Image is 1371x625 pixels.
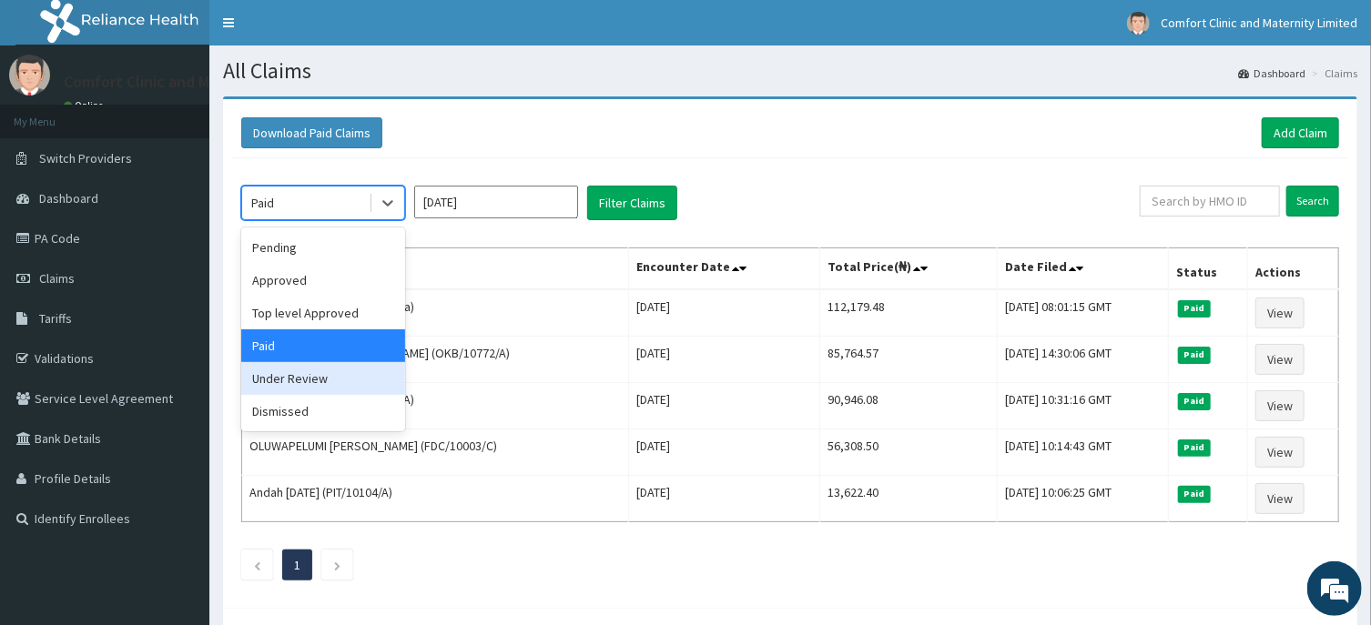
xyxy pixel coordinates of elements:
[241,117,382,148] button: Download Paid Claims
[998,429,1169,476] td: [DATE] 10:14:43 GMT
[1178,300,1211,317] span: Paid
[242,289,629,337] td: [PERSON_NAME] (bwl/10069/a)
[629,429,820,476] td: [DATE]
[998,383,1169,429] td: [DATE] 10:31:16 GMT
[39,150,132,166] span: Switch Providers
[242,429,629,476] td: OLUWAPELUMI [PERSON_NAME] (FDC/10003/C)
[95,102,306,126] div: Chat with us now
[333,557,341,573] a: Next page
[1307,66,1357,81] li: Claims
[998,248,1169,290] th: Date Filed
[64,99,107,112] a: Online
[1255,390,1305,421] a: View
[998,476,1169,522] td: [DATE] 10:06:25 GMT
[241,362,405,395] div: Under Review
[106,193,251,377] span: We're online!
[64,74,325,90] p: Comfort Clinic and Maternity Limited
[294,557,300,573] a: Page 1 is your current page
[1286,186,1339,217] input: Search
[241,329,405,362] div: Paid
[241,264,405,297] div: Approved
[820,476,998,522] td: 13,622.40
[39,190,98,207] span: Dashboard
[629,248,820,290] th: Encounter Date
[223,59,1357,83] h1: All Claims
[820,248,998,290] th: Total Price(₦)
[1127,12,1150,35] img: User Image
[1161,15,1357,31] span: Comfort Clinic and Maternity Limited
[1255,437,1305,468] a: View
[414,186,578,218] input: Select Month and Year
[9,425,347,489] textarea: Type your message and hit 'Enter'
[820,383,998,429] td: 90,946.08
[998,289,1169,337] td: [DATE] 08:01:15 GMT
[241,297,405,329] div: Top level Approved
[251,194,274,212] div: Paid
[242,337,629,383] td: [PERSON_NAME] [PERSON_NAME] (OKB/10772/A)
[629,476,820,522] td: [DATE]
[629,289,820,337] td: [DATE]
[820,289,998,337] td: 112,179.48
[34,91,74,136] img: d_794563401_company_1708531726252_794563401
[1248,248,1339,290] th: Actions
[241,395,405,428] div: Dismissed
[241,231,405,264] div: Pending
[1140,186,1280,217] input: Search by HMO ID
[39,310,72,327] span: Tariffs
[242,383,629,429] td: [PERSON_NAME] (PLE/10016/A)
[253,557,261,573] a: Previous page
[1255,297,1305,328] a: View
[299,9,342,53] div: Minimize live chat window
[9,55,50,96] img: User Image
[242,476,629,522] td: Andah [DATE] (PIT/10104/A)
[1178,486,1211,502] span: Paid
[1178,347,1211,363] span: Paid
[820,337,998,383] td: 85,764.57
[1262,117,1339,148] a: Add Claim
[1238,66,1305,81] a: Dashboard
[820,429,998,476] td: 56,308.50
[1255,483,1305,514] a: View
[1255,344,1305,375] a: View
[629,383,820,429] td: [DATE]
[39,270,75,287] span: Claims
[1178,439,1211,456] span: Paid
[1178,393,1211,409] span: Paid
[629,337,820,383] td: [DATE]
[242,248,629,290] th: Name
[587,186,677,220] button: Filter Claims
[998,337,1169,383] td: [DATE] 14:30:06 GMT
[1169,248,1248,290] th: Status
